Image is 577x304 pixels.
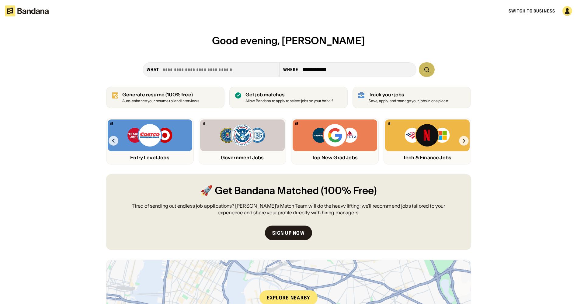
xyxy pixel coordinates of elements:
[5,5,49,16] img: Bandana logotype
[106,87,224,108] a: Generate resume (100% free)Auto-enhance your resume to land interviews
[265,226,312,240] a: Sign up now
[147,67,159,72] div: what
[109,136,118,146] img: Left Arrow
[110,122,113,125] img: Bandana logo
[272,230,305,235] div: Sign up now
[312,123,358,147] img: Capital One, Google, Delta logos
[229,87,348,108] a: Get job matches Allow Bandana to apply to select jobs on your behalf
[369,92,448,98] div: Track your jobs
[122,99,199,103] div: Auto-enhance your resume to land interviews
[200,184,319,198] span: 🚀 Get Bandana Matched
[106,118,194,164] a: Bandana logoTrader Joe’s, Costco, Target logosEntry Level Jobs
[404,123,450,147] img: Bank of America, Netflix, Microsoft logos
[385,155,470,161] div: Tech & Finance Jobs
[122,92,199,98] div: Generate resume
[291,118,379,164] a: Bandana logoCapital One, Google, Delta logosTop New Grad Jobs
[121,202,457,216] div: Tired of sending out endless job applications? [PERSON_NAME]’s Match Team will do the heavy lifti...
[353,87,471,108] a: Track your jobs Save, apply, and manage your jobs in one place
[295,122,298,125] img: Bandana logo
[203,122,205,125] img: Bandana logo
[200,155,285,161] div: Government Jobs
[219,123,266,147] img: FBI, DHS, MWRD logos
[199,118,286,164] a: Bandana logoFBI, DHS, MWRD logosGovernment Jobs
[509,8,555,14] a: Switch to Business
[388,122,390,125] img: Bandana logo
[293,155,377,161] div: Top New Grad Jobs
[321,184,377,198] span: (100% Free)
[165,92,193,98] span: (100% free)
[245,99,333,103] div: Allow Bandana to apply to select jobs on your behalf
[245,92,333,98] div: Get job matches
[108,155,192,161] div: Entry Level Jobs
[459,136,469,146] img: Right Arrow
[369,99,448,103] div: Save, apply, and manage your jobs in one place
[212,34,365,47] span: Good evening, [PERSON_NAME]
[127,123,173,147] img: Trader Joe’s, Costco, Target logos
[283,67,299,72] div: Where
[384,118,471,164] a: Bandana logoBank of America, Netflix, Microsoft logosTech & Finance Jobs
